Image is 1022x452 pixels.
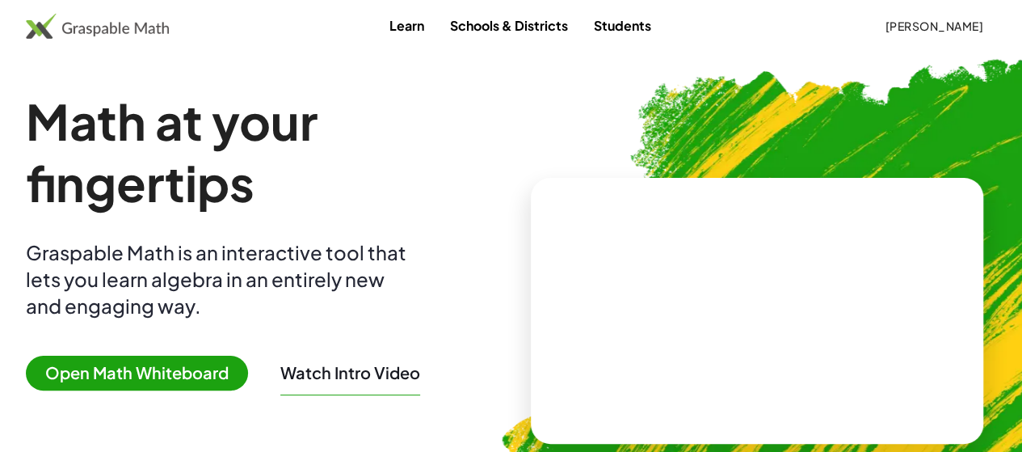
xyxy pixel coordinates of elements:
[581,11,664,40] a: Students
[26,365,261,382] a: Open Math Whiteboard
[885,19,983,33] span: [PERSON_NAME]
[26,356,248,391] span: Open Math Whiteboard
[280,362,420,383] button: Watch Intro Video
[26,91,505,213] h1: Math at your fingertips
[376,11,437,40] a: Learn
[872,11,996,40] button: [PERSON_NAME]
[26,239,414,319] div: Graspable Math is an interactive tool that lets you learn algebra in an entirely new and engaging...
[437,11,581,40] a: Schools & Districts
[636,250,878,371] video: What is this? This is dynamic math notation. Dynamic math notation plays a central role in how Gr...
